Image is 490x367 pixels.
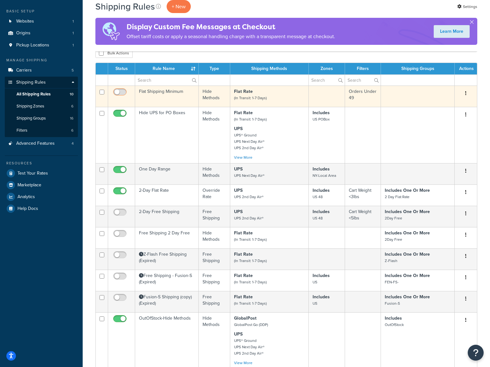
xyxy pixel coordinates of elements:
strong: UPS [234,331,243,337]
button: Open Resource Center [468,345,484,361]
a: View More [234,360,252,366]
small: Fusion-S [385,301,400,306]
a: Shipping Groups 16 [5,113,78,124]
h4: Display Custom Fee Messages at Checkout [127,22,335,32]
strong: Flat Rate [234,294,253,300]
strong: Flat Rate [234,272,253,279]
a: Learn More [434,25,470,38]
small: OutOfStock [385,322,404,328]
strong: Includes One Or More [385,187,430,194]
span: 1 [72,19,74,24]
p: Offset tariff costs or apply a seasonal handling charge with a transparent message at checkout. [127,32,335,41]
td: 2-Day Free Shipping [135,206,199,227]
small: UPS® Ground UPS Next Day Air® UPS 2nd Day Air® [234,132,265,151]
th: Filters [345,63,381,74]
th: Shipping Groups [381,63,455,74]
strong: Flat Rate [234,109,253,116]
small: US [313,279,317,285]
small: UPS 2nd Day Air® [234,194,264,200]
strong: Includes [385,315,402,322]
div: Basic Setup [5,9,78,14]
a: View More [234,155,252,160]
strong: Includes One Or More [385,230,430,236]
td: Free Shipping [199,248,230,270]
small: (In Transit: 1-7 Days) [234,116,267,122]
a: Carriers 5 [5,65,78,76]
strong: Includes [313,294,330,300]
span: 1 [72,31,74,36]
td: Hide UPS for PO Boxes [135,107,199,163]
small: 2Day Free [385,237,402,242]
strong: Flat Rate [234,88,253,95]
small: US 48 [313,215,323,221]
a: Shipping Rules [5,77,78,88]
a: Pickup Locations 1 [5,39,78,51]
h1: Shipping Rules [95,0,155,13]
span: Shipping Rules [16,80,46,85]
li: Help Docs [5,203,78,214]
li: Advanced Features [5,138,78,149]
span: Test Your Rates [17,171,48,176]
small: UPS 2nd Day Air® [234,215,264,221]
li: Filters [5,125,78,136]
strong: Includes [313,109,330,116]
span: Origins [16,31,31,36]
td: Free Shipping - Fusion-S (Expired) [135,270,199,291]
small: US [313,301,317,306]
span: 1 [72,43,74,48]
strong: Includes [313,166,330,172]
a: Origins 1 [5,27,78,39]
th: Actions [455,63,477,74]
li: Origins [5,27,78,39]
small: 2 Day Flat Rate [385,194,410,200]
td: Hide Methods [199,107,230,163]
input: Search [309,75,345,86]
td: Hide Methods [199,86,230,107]
span: Advanced Features [16,141,55,146]
td: 2-Day Flat Rate [135,184,199,206]
span: 6 [71,104,73,109]
strong: Includes [313,187,330,194]
small: (In Transit: 1-7 Days) [234,258,267,264]
li: Marketplace [5,179,78,191]
td: Hide Methods [199,227,230,248]
small: US 48 [313,194,323,200]
td: Cart Weight <3lbs [345,184,381,206]
small: (In Transit: 1-7 Days) [234,237,267,242]
li: Websites [5,16,78,27]
li: Carriers [5,65,78,76]
td: Free Shipping [199,270,230,291]
strong: Includes [313,272,330,279]
a: Test Your Rates [5,168,78,179]
strong: Flat Rate [234,230,253,236]
span: Filters [17,128,27,133]
td: Fusion-S Shipping (copy) (Expired) [135,291,199,312]
td: Hide Methods [199,163,230,184]
td: Free Shipping 2 Day Free [135,227,199,248]
strong: Includes [313,208,330,215]
li: Pickup Locations [5,39,78,51]
li: Shipping Zones [5,100,78,112]
span: Pickup Locations [16,43,49,48]
button: Bulk Actions [95,48,133,58]
th: Type [199,63,230,74]
span: 6 [71,128,73,133]
span: All Shipping Rules [17,92,51,97]
small: (In Transit: 1-7 Days) [234,95,267,101]
td: Flat Shipping Minimum [135,86,199,107]
strong: UPS [234,187,243,194]
li: Shipping Groups [5,113,78,124]
strong: UPS [234,208,243,215]
td: Orders Under 49 [345,86,381,107]
strong: UPS [234,125,243,132]
a: Filters 6 [5,125,78,136]
small: UPS® Ground UPS Next Day Air® UPS 2nd Day Air® [234,338,265,356]
a: Settings [457,2,477,11]
li: All Shipping Rules [5,88,78,100]
small: UPS Next Day Air® [234,173,265,178]
span: Analytics [17,194,35,200]
span: Help Docs [17,206,38,211]
td: Free Shipping [199,206,230,227]
input: Search [135,75,198,86]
